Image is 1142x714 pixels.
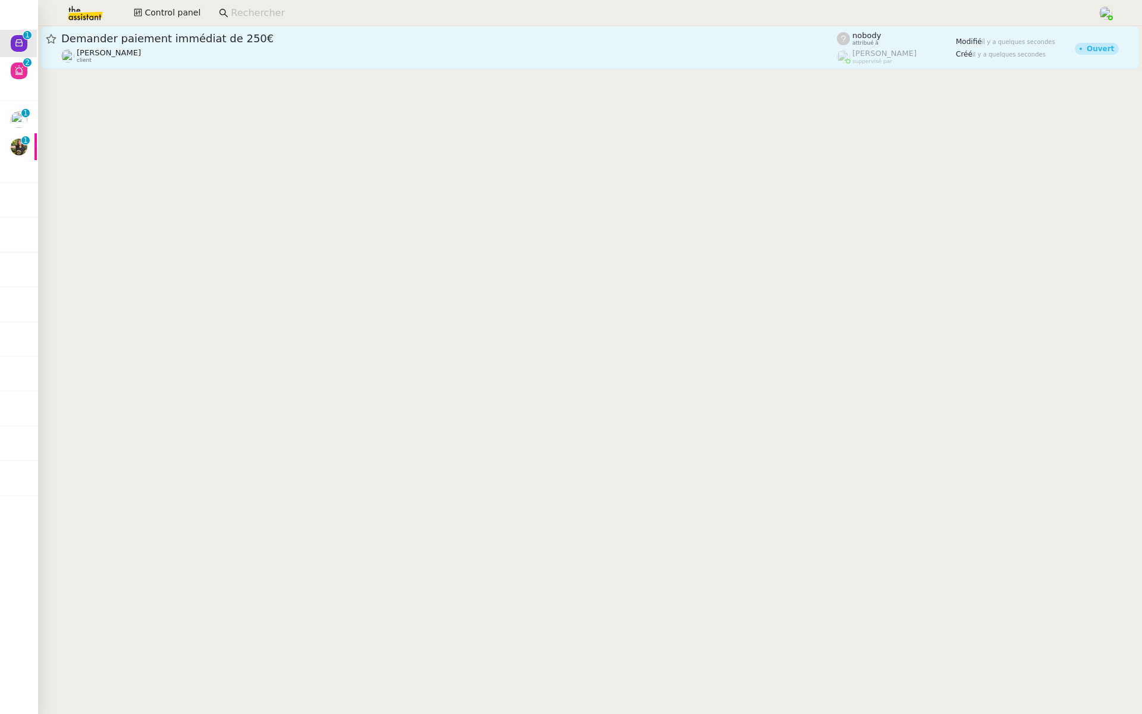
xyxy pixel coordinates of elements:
span: Modifié [956,37,982,46]
span: Control panel [145,6,200,20]
span: il y a quelques secondes [982,39,1055,45]
span: Créé [956,50,972,58]
p: 1 [23,136,28,147]
span: client [77,57,92,64]
nz-badge-sup: 1 [21,136,30,145]
span: Demander paiement immédiat de 250€ [61,33,837,44]
img: users%2FaellJyylmXSg4jqeVbanehhyYJm1%2Favatar%2Fprofile-pic%20(4).png [1099,7,1112,20]
button: Control panel [127,5,208,21]
img: users%2FGpa6UvBl24Md6con9nlYFeHo4f73%2Favatar%2Faf015d7c-054f-4a1a-9e12-7fb43463d102 [11,111,27,128]
nz-badge-sup: 2 [23,58,32,67]
p: 2 [25,58,30,69]
app-user-detailed-label: client [61,48,837,64]
img: users%2FyQfMwtYgTqhRP2YHWHmG2s2LYaD3%2Favatar%2Fprofile-pic.png [837,50,850,63]
nz-badge-sup: 1 [23,31,32,39]
span: attribué à [852,40,879,46]
img: users%2FvXkuctLX0wUbD4cA8OSk7KI5fra2%2Favatar%2F858bcb8a-9efe-43bf-b7a6-dc9f739d6e70 [61,49,74,62]
span: [PERSON_NAME] [852,49,917,58]
app-user-label: suppervisé par [837,49,956,64]
input: Rechercher [231,5,1085,21]
p: 1 [25,31,30,42]
nz-badge-sup: 1 [21,109,30,117]
span: nobody [852,31,881,40]
img: 59e8fd3f-8fb3-40bf-a0b4-07a768509d6a [11,139,27,155]
div: Ouvert [1087,45,1114,52]
span: suppervisé par [852,58,892,65]
span: [PERSON_NAME] [77,48,141,57]
app-user-label: attribué à [837,31,956,46]
p: 1 [23,109,28,120]
span: il y a quelques secondes [972,51,1046,58]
